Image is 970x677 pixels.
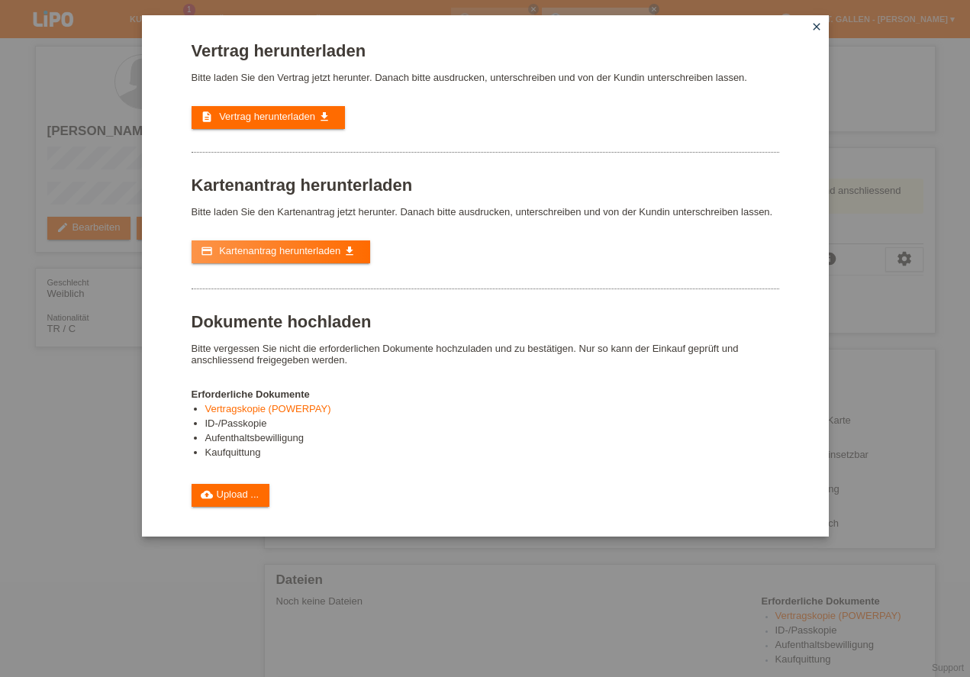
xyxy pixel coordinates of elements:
a: credit_card Kartenantrag herunterladen get_app [192,240,370,263]
h1: Kartenantrag herunterladen [192,176,779,195]
i: description [201,111,213,123]
a: close [807,19,827,37]
a: cloud_uploadUpload ... [192,484,270,507]
i: cloud_upload [201,488,213,501]
h4: Erforderliche Dokumente [192,388,779,400]
li: ID-/Passkopie [205,417,779,432]
p: Bitte laden Sie den Vertrag jetzt herunter. Danach bitte ausdrucken, unterschreiben und von der K... [192,72,779,83]
h1: Dokumente hochladen [192,312,779,331]
i: credit_card [201,245,213,257]
a: description Vertrag herunterladen get_app [192,106,345,129]
i: get_app [318,111,330,123]
i: close [810,21,823,33]
li: Aufenthaltsbewilligung [205,432,779,446]
span: Vertrag herunterladen [219,111,315,122]
i: get_app [343,245,356,257]
p: Bitte vergessen Sie nicht die erforderlichen Dokumente hochzuladen und zu bestätigen. Nur so kann... [192,343,779,366]
span: Kartenantrag herunterladen [219,245,340,256]
a: Vertragskopie (POWERPAY) [205,403,331,414]
h1: Vertrag herunterladen [192,41,779,60]
li: Kaufquittung [205,446,779,461]
p: Bitte laden Sie den Kartenantrag jetzt herunter. Danach bitte ausdrucken, unterschreiben und von ... [192,206,779,218]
